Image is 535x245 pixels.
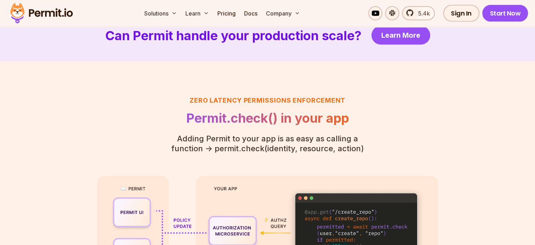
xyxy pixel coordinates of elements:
a: Sign In [443,5,479,22]
button: Company [263,6,303,20]
span: 5.4k [414,9,430,18]
a: Pricing [215,6,238,20]
button: Solutions [141,6,180,20]
h2: Permit.check() in your app [160,111,375,125]
h3: Zero latency Permissions enforcement [160,96,375,105]
button: Learn [183,6,212,20]
img: Permit logo [7,1,76,25]
p: Adding Permit to your app is as easy as calling a function - > permit.check(identity, resource, a... [160,134,375,153]
h2: Can Permit handle your production scale? [105,29,362,43]
span: Learn More [381,30,420,40]
a: Docs [241,6,260,20]
a: Learn More [371,26,430,45]
a: Start Now [482,5,528,22]
a: 5.4k [402,6,435,20]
